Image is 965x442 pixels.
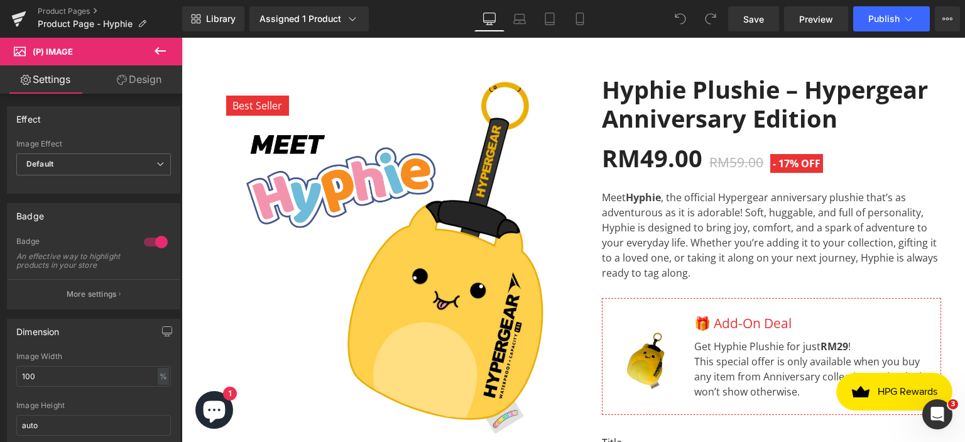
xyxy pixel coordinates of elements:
[535,6,565,31] a: Tablet
[420,115,521,125] span: RM49.00
[182,6,244,31] a: New Library
[16,319,60,337] div: Dimension
[799,13,833,26] span: Preview
[16,236,131,250] div: Badge
[8,279,180,309] button: More settings
[38,19,133,29] span: Product Page - Hyphie
[38,6,182,16] a: Product Pages
[51,60,101,75] span: Best Seller
[444,153,479,167] strong: Hyphie
[619,119,639,133] span: OFF
[513,316,749,362] div: This special offer is only available when you buy any item from Anniversary collection — the deal...
[206,13,236,25] span: Library
[16,352,171,361] div: Image Width
[528,116,582,133] span: RM59.00
[26,159,53,169] b: Default
[655,335,771,373] iframe: Button to open loyalty program pop-up
[868,14,900,24] span: Publish
[420,38,760,95] a: Hyphie Plushie – Hypergear Anniversary Edition
[948,399,958,409] span: 3
[33,47,73,57] span: (P) Image
[591,119,594,133] span: -
[16,140,171,148] div: Image Effect
[474,6,504,31] a: Desktop
[16,204,44,221] div: Badge
[698,6,723,31] button: Redo
[420,152,760,243] p: Meet , the official Hypergear anniversary plushie that’s as adventurous as it is adorable! Soft, ...
[94,65,185,94] a: Design
[16,252,129,270] div: An effective way to highlight products in your store
[513,296,749,362] div: Get Hyphie Plushie for just !
[504,6,535,31] a: Laptop
[922,399,952,429] iframe: Intercom live chat
[743,13,764,26] span: Save
[784,6,848,31] a: Preview
[16,415,171,436] input: auto
[259,13,359,25] div: Assigned 1 Product
[853,6,930,31] button: Publish
[25,38,383,396] img: Hyphie Plushie – Hypergear Anniversary Edition
[668,6,693,31] button: Undo
[565,6,595,31] a: Mobile
[420,397,760,423] label: Title
[10,353,55,394] inbox-online-store-chat: Shopify online store chat
[935,6,960,31] button: More
[639,302,667,316] strong: RM29
[597,119,617,133] span: 17%
[158,368,169,385] div: %
[67,289,117,300] p: More settings
[513,276,749,296] div: 🎁 Add-On Deal
[16,401,171,410] div: Image Height
[16,107,41,124] div: Effect
[16,366,171,387] input: auto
